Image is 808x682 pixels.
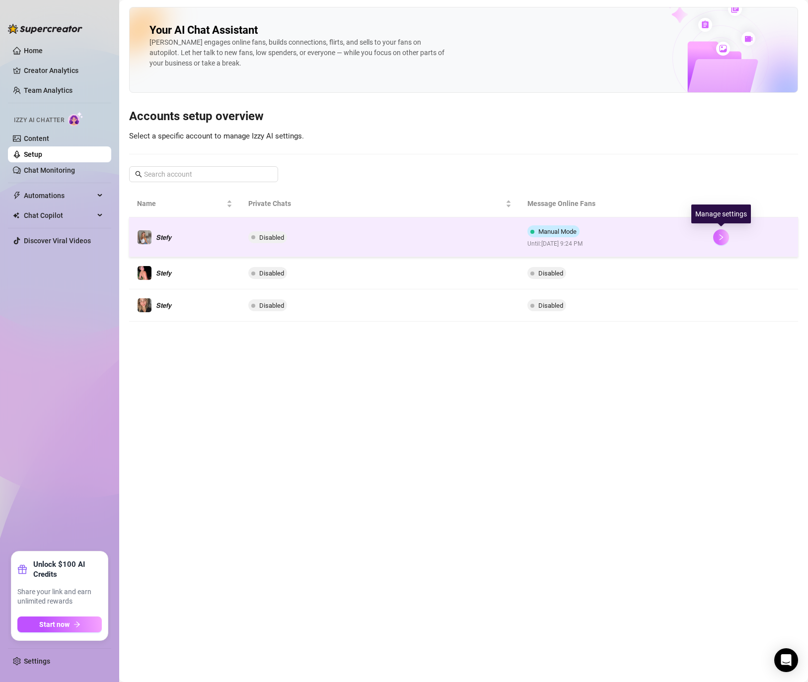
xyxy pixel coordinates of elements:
span: Chat Copilot [24,207,94,223]
strong: Unlock $100 AI Credits [33,559,102,579]
span: right [718,234,725,241]
img: 𝙎𝙩𝙚𝙛𝙮 [138,298,151,312]
button: Start nowarrow-right [17,616,102,632]
span: Manual Mode [538,228,577,235]
input: Search account [144,169,264,180]
img: logo-BBDzfeDw.svg [8,24,82,34]
a: Creator Analytics [24,63,103,78]
a: Content [24,135,49,142]
span: gift [17,564,27,574]
span: 𝙎𝙩𝙚𝙛𝙮 [156,269,171,277]
a: Discover Viral Videos [24,237,91,245]
span: Name [137,198,224,209]
h2: Your AI Chat Assistant [149,23,258,37]
div: Open Intercom Messenger [774,648,798,672]
span: Disabled [538,302,563,309]
span: thunderbolt [13,192,21,200]
span: search [135,171,142,178]
span: Select a specific account to manage Izzy AI settings. [129,132,304,140]
div: Manage settings [691,205,751,223]
th: Private Chats [240,190,519,217]
span: Disabled [259,234,284,241]
span: arrow-right [73,621,80,628]
a: Team Analytics [24,86,73,94]
span: Private Chats [248,198,503,209]
span: Automations [24,188,94,204]
span: Izzy AI Chatter [14,116,64,125]
span: Disabled [259,270,284,277]
span: Start now [39,620,70,628]
th: Message Online Fans [519,190,705,217]
a: Home [24,47,43,55]
img: 𝙎𝙩𝙚𝙛𝙮 [138,230,151,244]
span: Until: [DATE] 9:24 PM [527,239,584,249]
span: Disabled [538,270,563,277]
a: Settings [24,657,50,665]
button: right [713,229,729,245]
img: Chat Copilot [13,212,19,219]
a: Chat Monitoring [24,166,75,174]
span: Disabled [259,302,284,309]
div: [PERSON_NAME] engages online fans, builds connections, flirts, and sells to your fans on autopilo... [149,37,447,68]
span: 𝙎𝙩𝙚𝙛𝙮 [156,233,171,241]
a: Setup [24,150,42,158]
th: Name [129,190,240,217]
img: AI Chatter [68,112,83,126]
span: Share your link and earn unlimited rewards [17,587,102,607]
img: 𝙎𝙩𝙚𝙛𝙮 [138,266,151,280]
span: 𝙎𝙩𝙚𝙛𝙮 [156,301,171,309]
h3: Accounts setup overview [129,109,798,125]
